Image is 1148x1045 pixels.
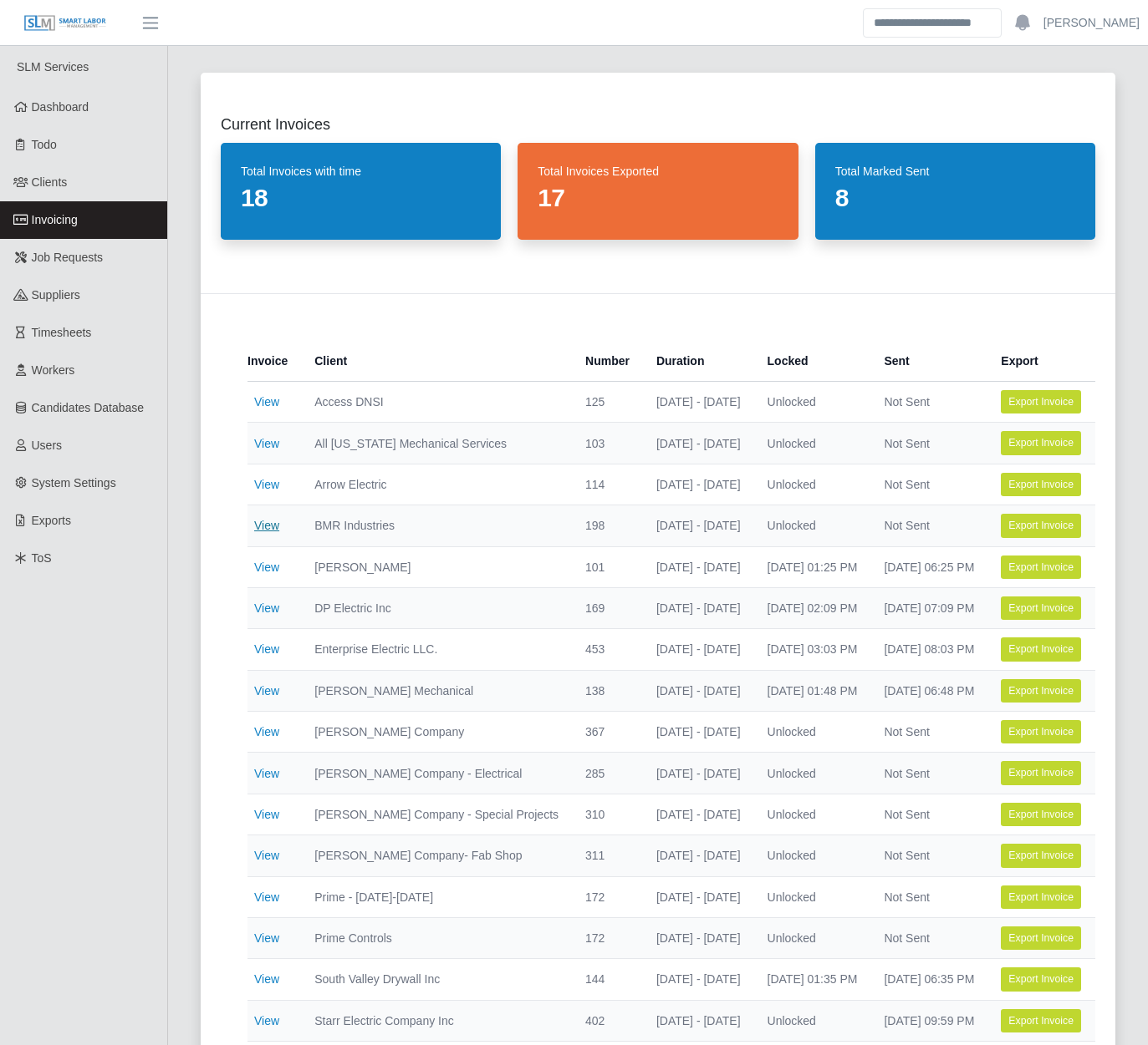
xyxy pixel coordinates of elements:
td: Unlocked [754,835,871,876]
td: Not Sent [870,382,987,423]
span: Dashboard [32,100,89,114]
a: View [254,890,279,904]
td: 311 [572,835,643,876]
button: Export Invoice [1001,844,1081,867]
a: View [254,808,279,821]
th: Duration [643,341,754,382]
td: [DATE] 06:35 PM [870,959,987,1000]
td: 103 [572,423,643,464]
td: [DATE] 03:03 PM [754,629,871,670]
td: [DATE] - [DATE] [643,382,754,423]
td: 125 [572,382,643,423]
button: Export Invoice [1001,885,1081,909]
td: 172 [572,917,643,958]
button: Export Invoice [1001,761,1081,784]
span: Timesheets [32,326,92,339]
td: [DATE] - [DATE] [643,917,754,958]
a: View [254,478,279,491]
td: Not Sent [870,712,987,753]
span: Workers [32,363,75,377]
span: Invoicing [32,213,78,226]
th: Invoice [247,341,301,382]
td: Not Sent [870,917,987,958]
th: Export [987,341,1094,382]
td: [DATE] - [DATE] [643,423,754,464]
th: Sent [870,341,987,382]
a: View [254,601,279,615]
td: 169 [572,587,643,628]
button: Export Invoice [1001,514,1081,537]
td: 172 [572,876,643,917]
td: Unlocked [754,712,871,753]
td: [DATE] - [DATE] [643,464,754,505]
dd: 18 [241,183,481,213]
span: ToS [32,551,52,565]
td: 138 [572,670,643,711]
a: View [254,395,279,408]
td: [DATE] - [DATE] [643,670,754,711]
td: Not Sent [870,794,987,834]
th: Locked [754,341,871,382]
td: Unlocked [754,917,871,958]
td: 114 [572,464,643,505]
td: Unlocked [754,423,871,464]
th: Client [301,341,572,382]
td: [DATE] - [DATE] [643,587,754,628]
td: Arrow Electric [301,464,572,505]
button: Export Invoice [1001,926,1081,950]
button: Export Invoice [1001,596,1081,620]
td: Unlocked [754,794,871,834]
td: [PERSON_NAME] Mechanical [301,670,572,711]
input: Search [863,8,1002,38]
td: Starr Electric Company Inc [301,1000,572,1041]
td: 144 [572,959,643,1000]
td: [PERSON_NAME] Company - Special Projects [301,794,572,834]
td: [PERSON_NAME] [301,546,572,587]
td: DP Electric Inc [301,587,572,628]
td: 310 [572,794,643,834]
dd: 8 [835,183,1075,213]
td: [DATE] - [DATE] [643,1000,754,1041]
td: [DATE] - [DATE] [643,505,754,546]
td: [DATE] - [DATE] [643,876,754,917]
td: [DATE] 02:09 PM [754,587,871,628]
td: Unlocked [754,382,871,423]
td: Not Sent [870,876,987,917]
td: [DATE] 07:09 PM [870,587,987,628]
td: 198 [572,505,643,546]
td: 453 [572,629,643,670]
span: Job Requests [32,251,104,264]
td: BMR Industries [301,505,572,546]
td: Not Sent [870,464,987,505]
span: Exports [32,514,71,527]
a: View [254,1014,279,1027]
td: Unlocked [754,753,871,794]
button: Export Invoice [1001,679,1081,703]
button: Export Invoice [1001,967,1081,991]
h2: Current Invoices [221,113,1095,136]
td: [DATE] - [DATE] [643,794,754,834]
td: Unlocked [754,1000,871,1041]
td: [DATE] 06:25 PM [870,546,987,587]
span: Clients [32,175,68,189]
td: Access DNSI [301,382,572,423]
td: Not Sent [870,423,987,464]
a: View [254,931,279,945]
a: [PERSON_NAME] [1043,14,1140,32]
a: View [254,684,279,698]
td: 101 [572,546,643,587]
td: All [US_STATE] Mechanical Services [301,423,572,464]
button: Export Invoice [1001,637,1081,661]
span: System Settings [32,476,116,490]
td: [DATE] 01:25 PM [754,546,871,587]
td: [DATE] 09:59 PM [870,1000,987,1041]
td: Prime - [DATE]-[DATE] [301,876,572,917]
td: [PERSON_NAME] Company- Fab Shop [301,835,572,876]
a: View [254,437,279,450]
span: Users [32,439,63,452]
td: Unlocked [754,464,871,505]
span: Suppliers [32,288,80,302]
td: [DATE] - [DATE] [643,629,754,670]
td: Prime Controls [301,917,572,958]
td: [DATE] 06:48 PM [870,670,987,711]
